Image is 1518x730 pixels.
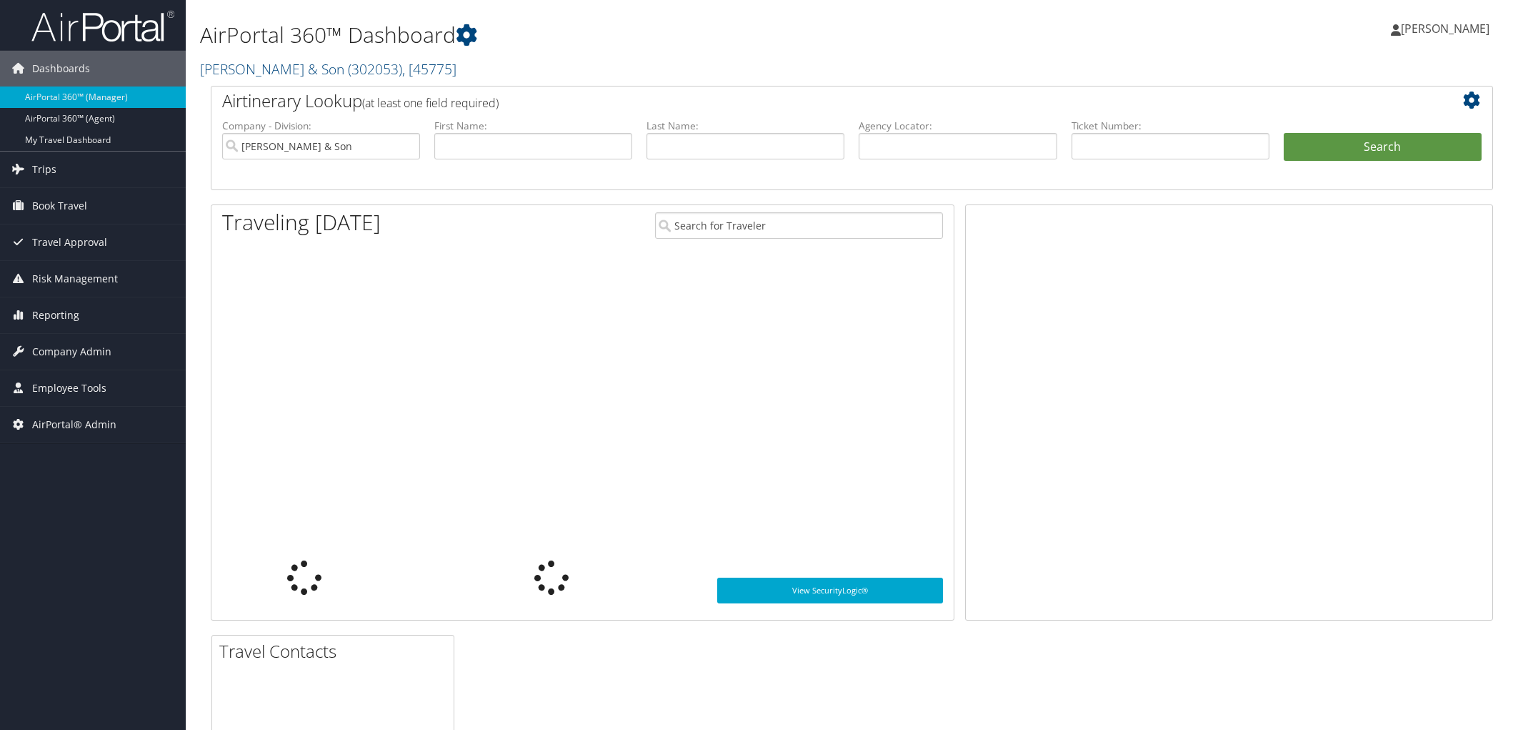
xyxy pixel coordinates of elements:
h1: AirPortal 360™ Dashboard [200,20,1069,50]
span: Reporting [32,297,79,333]
a: View SecurityLogic® [717,578,943,603]
span: ( 302053 ) [348,59,402,79]
label: Agency Locator: [859,119,1057,133]
span: , [ 45775 ] [402,59,456,79]
label: Last Name: [646,119,844,133]
span: (at least one field required) [362,95,499,111]
a: [PERSON_NAME] & Son [200,59,456,79]
span: Travel Approval [32,225,107,260]
h1: Traveling [DATE] [222,207,381,237]
span: Trips [32,152,56,187]
a: [PERSON_NAME] [1391,7,1504,50]
span: Employee Tools [32,370,106,406]
label: First Name: [434,119,632,133]
button: Search [1284,133,1482,162]
span: Risk Management [32,261,118,297]
span: AirPortal® Admin [32,407,116,443]
span: [PERSON_NAME] [1401,21,1489,36]
span: Book Travel [32,188,87,224]
span: Dashboards [32,51,90,87]
h2: Airtinerary Lookup [222,89,1375,113]
h2: Travel Contacts [219,639,454,664]
img: airportal-logo.png [31,9,174,43]
input: Search for Traveler [655,212,943,239]
span: Company Admin [32,334,111,370]
label: Company - Division: [222,119,420,133]
label: Ticket Number: [1072,119,1269,133]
